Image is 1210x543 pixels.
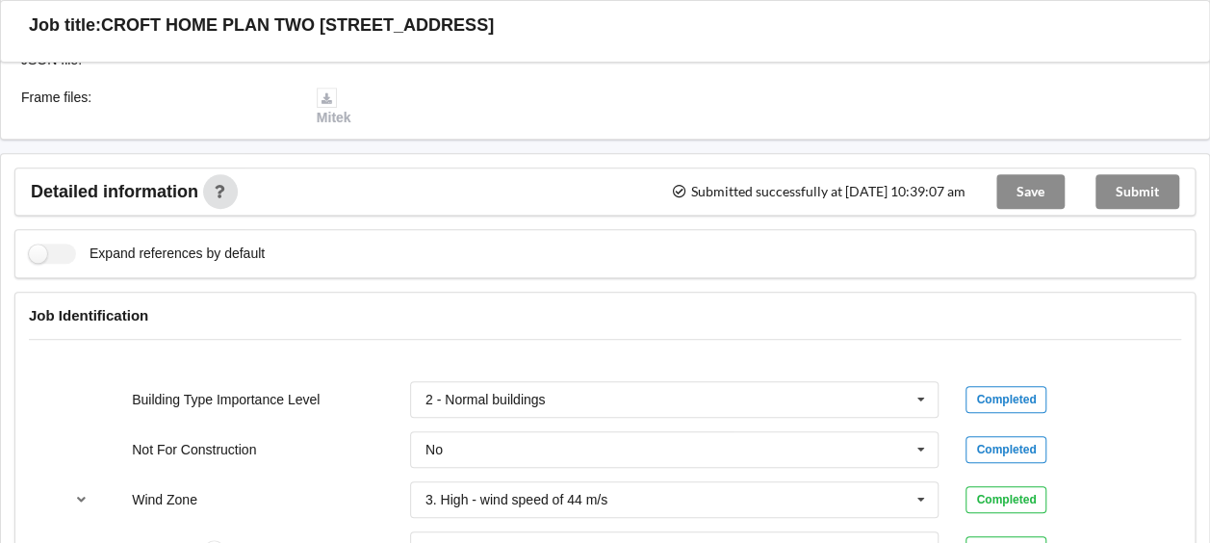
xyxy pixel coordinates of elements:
[101,14,494,37] h3: CROFT HOME PLAN TWO [STREET_ADDRESS]
[31,183,198,200] span: Detailed information
[425,393,546,406] div: 2 - Normal buildings
[425,493,607,506] div: 3. High - wind speed of 44 m/s
[965,436,1046,463] div: Completed
[29,244,265,264] label: Expand references by default
[317,90,351,126] a: Mitek
[29,306,1181,324] h4: Job Identification
[8,88,303,128] div: Frame files :
[29,14,101,37] h3: Job title:
[965,386,1046,413] div: Completed
[965,486,1046,513] div: Completed
[132,442,256,457] label: Not For Construction
[132,392,320,407] label: Building Type Importance Level
[672,185,965,198] span: Submitted successfully at [DATE] 10:39:07 am
[63,482,100,517] button: reference-toggle
[132,492,197,507] label: Wind Zone
[425,443,443,456] div: No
